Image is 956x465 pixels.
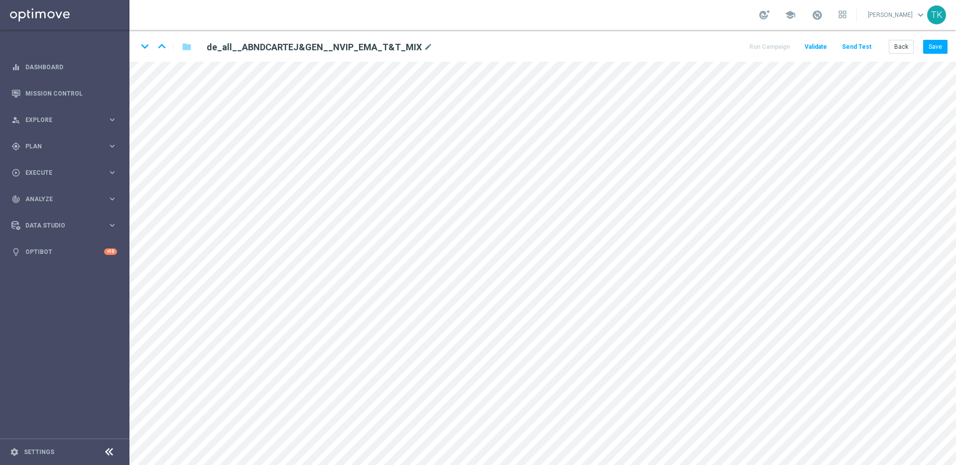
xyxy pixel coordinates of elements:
[11,116,20,124] i: person_search
[11,116,108,124] div: Explore
[915,9,926,20] span: keyboard_arrow_down
[785,9,796,20] span: school
[108,115,117,124] i: keyboard_arrow_right
[11,221,108,230] div: Data Studio
[840,40,873,54] button: Send Test
[11,54,117,80] div: Dashboard
[108,168,117,177] i: keyboard_arrow_right
[11,222,118,230] button: Data Studio keyboard_arrow_right
[104,248,117,255] div: +10
[25,196,108,202] span: Analyze
[108,141,117,151] i: keyboard_arrow_right
[25,170,108,176] span: Execute
[24,449,54,455] a: Settings
[11,238,117,265] div: Optibot
[11,169,118,177] button: play_circle_outline Execute keyboard_arrow_right
[25,80,117,107] a: Mission Control
[25,54,117,80] a: Dashboard
[11,63,118,71] button: equalizer Dashboard
[182,41,192,53] i: folder
[25,117,108,123] span: Explore
[11,142,118,150] button: gps_fixed Plan keyboard_arrow_right
[108,194,117,204] i: keyboard_arrow_right
[11,195,118,203] button: track_changes Analyze keyboard_arrow_right
[803,40,829,54] button: Validate
[867,7,927,22] a: [PERSON_NAME]keyboard_arrow_down
[11,247,20,256] i: lightbulb
[10,448,19,457] i: settings
[181,39,193,55] button: folder
[11,90,118,98] button: Mission Control
[11,80,117,107] div: Mission Control
[11,142,108,151] div: Plan
[805,43,827,50] span: Validate
[25,143,108,149] span: Plan
[424,41,433,53] i: mode_edit
[11,248,118,256] button: lightbulb Optibot +10
[923,40,948,54] button: Save
[25,223,108,229] span: Data Studio
[11,142,20,151] i: gps_fixed
[889,40,914,54] button: Back
[11,168,20,177] i: play_circle_outline
[137,39,152,54] i: keyboard_arrow_down
[11,168,108,177] div: Execute
[154,39,169,54] i: keyboard_arrow_up
[11,116,118,124] button: person_search Explore keyboard_arrow_right
[927,5,946,24] div: TK
[11,195,108,204] div: Analyze
[207,41,422,53] h2: de_all__ABNDCARTEJ&GEN__NVIP_EMA_T&T_MIX
[11,63,20,72] i: equalizer
[108,221,117,230] i: keyboard_arrow_right
[11,195,20,204] i: track_changes
[25,238,104,265] a: Optibot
